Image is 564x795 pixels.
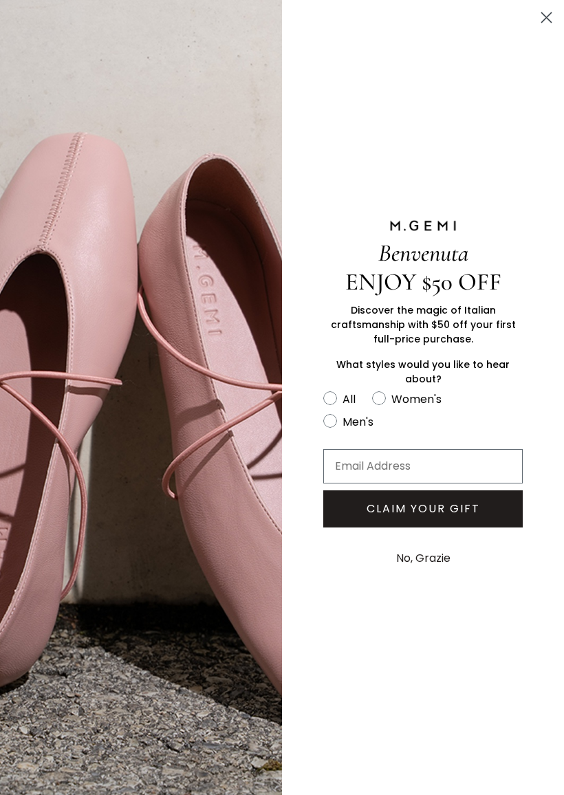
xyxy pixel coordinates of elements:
[323,449,523,483] input: Email Address
[343,391,356,408] div: All
[534,6,558,30] button: Close dialog
[336,358,510,386] span: What styles would you like to hear about?
[389,219,457,232] img: M.GEMI
[391,391,442,408] div: Women's
[343,413,373,431] div: Men's
[345,268,501,296] span: ENJOY $50 OFF
[331,303,516,346] span: Discover the magic of Italian craftsmanship with $50 off your first full-price purchase.
[323,490,523,527] button: CLAIM YOUR GIFT
[389,541,457,576] button: No, Grazie
[378,239,468,268] span: Benvenuta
